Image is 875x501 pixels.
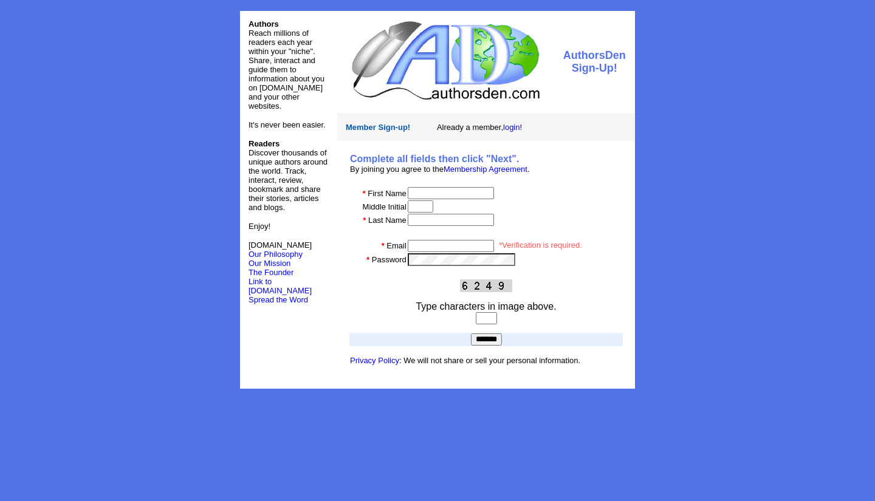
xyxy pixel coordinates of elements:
b: Readers [249,139,280,148]
b: Complete all fields then click "Next". [350,154,519,164]
font: Type characters in image above. [416,301,556,312]
font: It's never been easier. [249,120,326,129]
font: Already a member, [437,123,522,132]
a: Privacy Policy [350,356,399,365]
font: *Verification is required. [499,240,582,250]
font: Email [386,241,407,250]
font: Discover thousands of unique authors around the world. Track, interact, review, bookmark and shar... [249,139,328,212]
font: Last Name [368,216,407,225]
a: Our Philosophy [249,250,303,259]
a: Spread the Word [249,294,308,304]
a: The Founder [249,268,293,277]
font: Member Sign-up! [346,123,410,132]
a: Our Mission [249,259,290,268]
font: : We will not share or sell your personal information. [350,356,580,365]
font: Password [372,255,407,264]
a: login! [503,123,522,132]
img: This Is CAPTCHA Image [460,279,512,292]
font: Authors [249,19,279,29]
a: Membership Agreement [444,165,527,174]
font: AuthorsDen Sign-Up! [563,49,626,74]
font: Spread the Word [249,295,308,304]
font: Middle Initial [363,202,407,211]
img: logo.jpg [349,19,541,101]
font: First Name [368,189,407,198]
font: Enjoy! [249,222,270,231]
font: [DOMAIN_NAME] [249,240,312,259]
font: Reach millions of readers each year within your "niche". Share, interact and guide them to inform... [249,29,324,111]
font: By joining you agree to the . [350,165,530,174]
a: Link to [DOMAIN_NAME] [249,277,312,295]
